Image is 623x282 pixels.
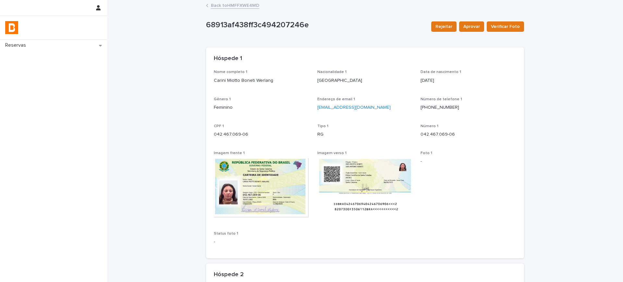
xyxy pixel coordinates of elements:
a: Back toHMFFXWE4MD [211,1,259,9]
p: [GEOGRAPHIC_DATA] [317,77,413,84]
p: 042.467.069-06 [214,131,310,138]
a: [EMAIL_ADDRESS][DOMAIN_NAME] [317,105,391,110]
p: 68913af438ff3c494207246e [206,20,426,30]
span: Número 1 [421,124,438,128]
span: Nacionalidade 1 [317,70,347,74]
span: Aprovar [463,23,480,30]
p: - [214,239,310,245]
span: Verificar Foto [491,23,520,30]
h2: Hóspede 1 [214,55,242,62]
button: Verificar Foto [487,21,524,32]
span: Tipo 1 [317,124,328,128]
span: Status foto 1 [214,232,238,236]
p: - [421,158,516,165]
span: Data de nascimento 1 [421,70,461,74]
img: zVaNuJHRTjyIjT5M9Xd5 [5,21,18,34]
img: Screenshot_2.png [317,158,413,217]
span: CPF 1 [214,124,224,128]
p: Feminino [214,104,310,111]
p: 042.467.069-06 [421,131,516,138]
p: Reservas [3,42,31,48]
span: Imagem verso 1 [317,151,347,155]
p: Carini Miotto Boneti Werlang [214,77,310,84]
span: Endereço de email 1 [317,97,355,101]
span: Nome completo 1 [214,70,247,74]
p: RG [317,131,413,138]
a: [PHONE_NUMBER] [421,105,459,110]
span: Rejeitar [435,23,452,30]
h2: Hóspede 2 [214,271,244,278]
button: Rejeitar [431,21,457,32]
span: Gênero 1 [214,97,231,101]
span: Número de telefone 1 [421,97,462,101]
img: Screenshot_1.png [214,158,310,218]
span: Imagem frente 1 [214,151,245,155]
span: Foto 1 [421,151,432,155]
p: [DATE] [421,77,516,84]
button: Aprovar [459,21,484,32]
